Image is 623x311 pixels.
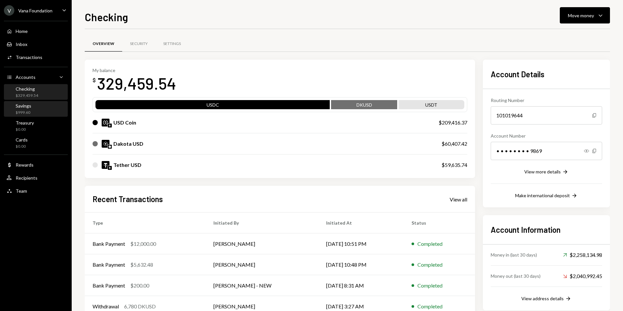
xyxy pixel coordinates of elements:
a: Home [4,25,68,37]
div: Inbox [16,41,27,47]
button: View more details [524,169,569,176]
button: Move money [560,7,610,23]
div: Account Number [491,132,602,139]
td: [DATE] 8:31 AM [318,275,404,296]
div: Tether USD [113,161,141,169]
div: Savings [16,103,31,109]
h2: Account Information [491,224,602,235]
div: Settings [163,41,181,47]
div: Withdrawal [93,303,119,310]
div: $209,416.37 [439,119,467,126]
div: Security [130,41,148,47]
div: $0.00 [16,144,28,149]
td: [PERSON_NAME] [206,254,318,275]
div: Team [16,188,27,194]
a: Transactions [4,51,68,63]
div: • • • • • • • • 9869 [491,142,602,160]
div: Home [16,28,28,34]
button: View address details [521,295,572,303]
th: Type [85,213,206,233]
a: Treasury$0.00 [4,118,68,134]
a: Overview [85,36,122,52]
img: USDT [102,161,109,169]
div: My balance [93,67,176,73]
div: Make international deposit [515,193,570,198]
div: Transactions [16,54,42,60]
div: 101019644 [491,106,602,125]
div: $2,258,134.98 [563,251,602,259]
td: [DATE] 10:48 PM [318,254,404,275]
td: [PERSON_NAME] [206,233,318,254]
th: Initiated By [206,213,318,233]
div: Dakota USD [113,140,143,148]
a: Rewards [4,159,68,170]
div: View more details [524,169,561,174]
th: Initiated At [318,213,404,233]
div: Recipients [16,175,37,181]
a: View all [450,196,467,203]
img: ethereum-mainnet [108,166,112,170]
div: $2,040,992.45 [563,272,602,280]
div: Money out (last 30 days) [491,273,541,279]
a: Settings [155,36,189,52]
a: Checking$329,459.54 [4,84,68,100]
div: Completed [417,261,442,269]
div: $59,635.74 [442,161,467,169]
div: Money in (last 30 days) [491,251,537,258]
div: $60,407.42 [442,140,467,148]
div: Completed [417,282,442,289]
h2: Recent Transactions [93,194,163,204]
div: Accounts [16,74,36,80]
div: Routing Number [491,97,602,104]
a: Recipients [4,172,68,184]
td: [DATE] 10:51 PM [318,233,404,254]
img: DKUSD [102,140,109,148]
div: $0.00 [16,127,34,132]
div: V [4,5,14,16]
div: Rewards [16,162,34,168]
a: Cards$0.00 [4,135,68,151]
h2: Account Details [491,69,602,80]
button: Make international deposit [515,192,578,200]
div: Completed [417,240,442,248]
img: base-mainnet [108,145,112,149]
div: Checking [16,86,38,92]
div: Completed [417,303,442,310]
div: $200.00 [130,282,149,289]
h1: Checking [85,10,128,23]
div: Move money [568,12,594,19]
div: 329,459.54 [97,73,176,94]
div: DKUSD [331,101,397,111]
div: $12,000.00 [130,240,156,248]
div: $ [93,77,96,83]
a: Savings$999.60 [4,101,68,117]
div: Bank Payment [93,282,125,289]
div: Vana Foundation [18,8,52,13]
div: $5,632.48 [130,261,153,269]
a: Team [4,185,68,197]
a: Inbox [4,38,68,50]
img: USDC [102,119,109,126]
div: Bank Payment [93,240,125,248]
div: 6,780 DKUSD [124,303,156,310]
div: USD Coin [113,119,136,126]
div: USDT [398,101,464,111]
img: ethereum-mainnet [108,124,112,127]
div: Treasury [16,120,34,126]
div: USDC [95,101,330,111]
div: $999.60 [16,110,31,115]
td: [PERSON_NAME] - NEW [206,275,318,296]
div: View address details [521,296,564,301]
div: Cards [16,137,28,142]
th: Status [404,213,475,233]
a: Accounts [4,71,68,83]
div: $329,459.54 [16,93,38,98]
div: Bank Payment [93,261,125,269]
a: Security [122,36,155,52]
div: Overview [93,41,114,47]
